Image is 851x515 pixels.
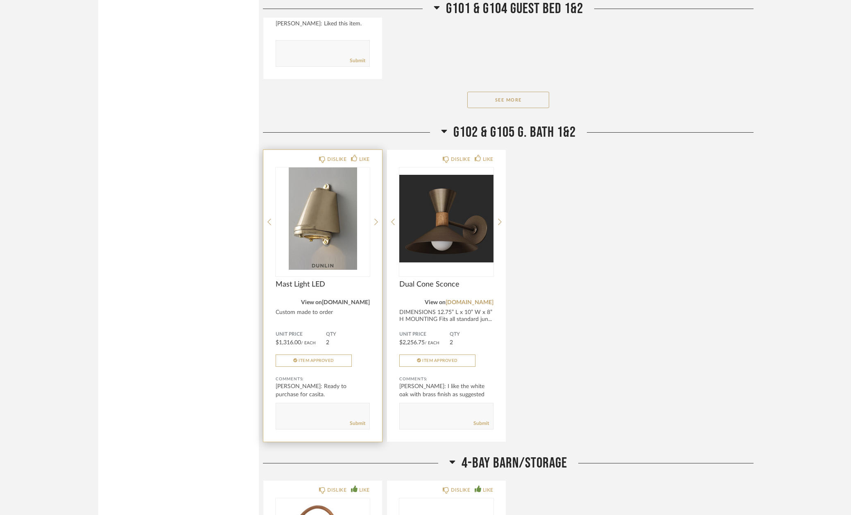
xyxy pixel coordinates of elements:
div: Comments: [276,375,370,383]
span: Item Approved [299,359,334,363]
div: LIKE [483,486,493,494]
a: Submit [350,420,365,427]
span: 2 [450,340,453,346]
span: $1,316.00 [276,340,301,346]
div: DISLIKE [451,486,470,494]
div: LIKE [483,155,493,163]
span: 2 [326,340,329,346]
span: View on [425,300,446,305]
div: LIKE [359,155,370,163]
div: [PERSON_NAME]: I like the white oak with brass finish as suggested and as abo... [399,382,493,407]
div: DISLIKE [327,155,346,163]
span: G102 & G105 G. BATH 1&2 [453,124,576,141]
span: View on [301,300,322,305]
span: / Each [301,341,316,345]
a: [DOMAIN_NAME] [446,300,493,305]
div: 0 [276,167,370,270]
div: DIMENSIONS 12.75” L x 10” W x 8” H MOUNTING Fits all standard jun... [399,309,493,323]
div: Comments: [399,375,493,383]
div: Custom made to order [276,309,370,316]
span: QTY [450,331,493,338]
button: Item Approved [276,355,352,367]
a: Submit [350,57,365,64]
span: / Each [425,341,439,345]
span: Unit Price [276,331,326,338]
button: See More [467,92,549,108]
div: [PERSON_NAME]: Ready to purchase for casita. [276,382,370,399]
span: Unit Price [399,331,450,338]
span: Dual Cone Sconce [399,280,493,289]
div: [PERSON_NAME]: Liked this item. [276,20,370,28]
img: undefined [399,167,493,270]
div: 0 [399,167,493,270]
div: LIKE [359,486,370,494]
button: Item Approved [399,355,475,367]
span: Mast Light LED [276,280,370,289]
span: 4-BAY BARN/STORAGE [462,454,567,472]
span: Item Approved [422,359,458,363]
a: [DOMAIN_NAME] [322,300,370,305]
div: DISLIKE [327,486,346,494]
span: $2,256.75 [399,340,425,346]
a: Submit [473,420,489,427]
img: undefined [276,167,370,270]
span: QTY [326,331,370,338]
div: DISLIKE [451,155,470,163]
